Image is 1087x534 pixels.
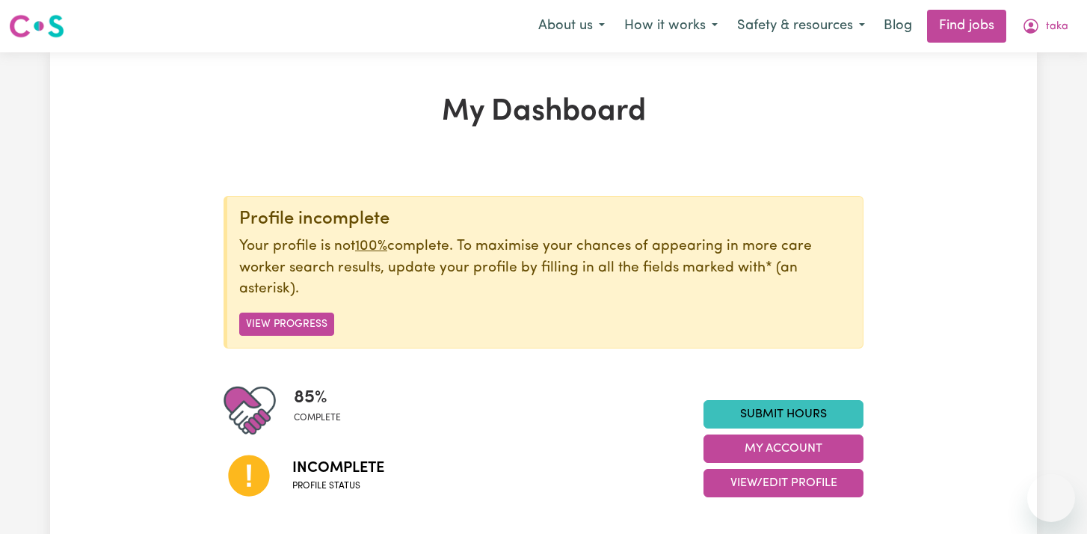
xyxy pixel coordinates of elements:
img: Careseekers logo [9,13,64,40]
p: Your profile is not complete. To maximise your chances of appearing in more care worker search re... [239,236,851,301]
button: View/Edit Profile [703,469,863,497]
a: Blog [875,10,921,43]
span: Incomplete [292,457,384,479]
span: taka [1046,19,1068,35]
div: Profile incomplete [239,209,851,230]
a: Find jobs [927,10,1006,43]
a: Submit Hours [703,400,863,429]
button: My Account [1012,10,1078,42]
a: Careseekers logo [9,9,64,43]
button: How it works [615,10,727,42]
span: 85 % [294,384,341,411]
button: About us [529,10,615,42]
button: My Account [703,435,863,463]
u: 100% [355,239,387,254]
h1: My Dashboard [224,94,863,130]
iframe: Button to launch messaging window, conversation in progress [1027,474,1075,522]
div: Profile completeness: 85% [294,384,353,437]
span: Profile status [292,479,384,493]
button: Safety & resources [727,10,875,42]
span: complete [294,411,341,425]
button: View Progress [239,313,334,336]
